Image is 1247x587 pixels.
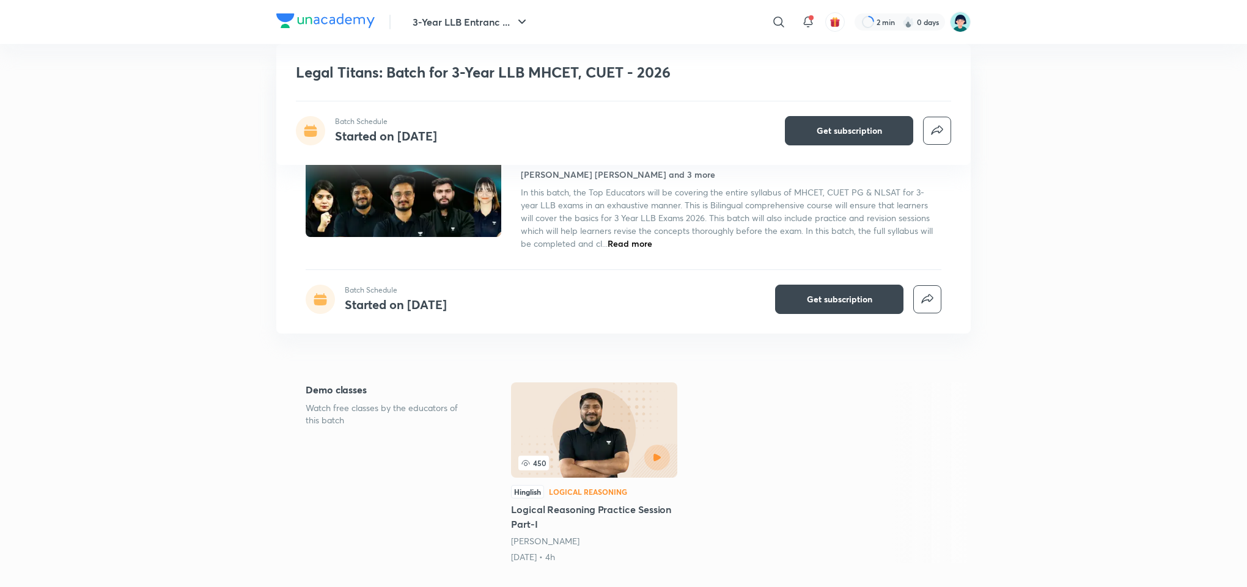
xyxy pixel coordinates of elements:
[549,488,627,495] div: Logical Reasoning
[817,125,882,137] span: Get subscription
[511,535,677,547] div: Hani Kumar Sharma
[276,13,375,31] a: Company Logo
[306,382,472,397] h5: Demo classes
[405,10,537,34] button: 3-Year LLB Entranc ...
[825,12,845,32] button: avatar
[807,293,872,305] span: Get subscription
[296,64,774,81] h1: Legal Titans: Batch for 3-Year LLB MHCET, CUET - 2026
[345,296,447,313] h4: Started on [DATE]
[345,285,447,296] p: Batch Schedule
[511,551,677,563] div: 29th Jun • 4h
[521,168,715,181] h4: [PERSON_NAME] [PERSON_NAME] and 3 more
[518,456,549,470] span: 450
[511,502,677,531] h5: Logical Reasoning Practice Session Part-I
[775,285,903,314] button: Get subscription
[304,126,503,238] img: Thumbnail
[511,535,579,547] a: [PERSON_NAME]
[306,402,472,426] p: Watch free classes by the educators of this batch
[511,485,544,498] div: Hinglish
[608,238,652,249] span: Read more
[276,13,375,28] img: Company Logo
[521,186,933,249] span: In this batch, the Top Educators will be covering the entire syllabus of MHCET, CUET PG & NLSAT f...
[335,128,437,144] h4: Started on [DATE]
[785,116,913,145] button: Get subscription
[511,382,677,563] a: 450HinglishLogical ReasoningLogical Reasoning Practice Session Part-I[PERSON_NAME][DATE] • 4h
[511,382,677,563] a: Logical Reasoning Practice Session Part-I
[950,12,971,32] img: Priyanka Buty
[335,116,437,127] p: Batch Schedule
[902,16,914,28] img: streak
[829,16,841,27] img: avatar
